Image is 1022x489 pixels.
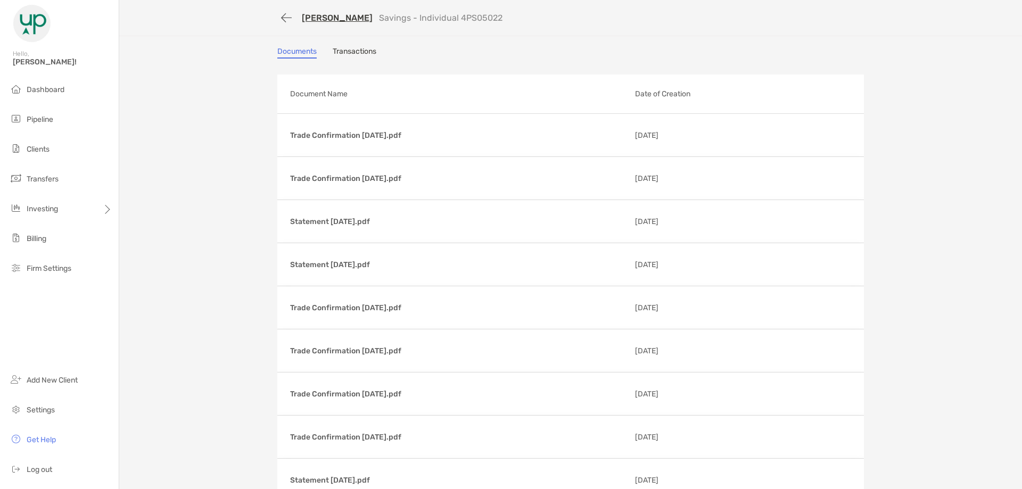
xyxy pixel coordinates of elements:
p: [DATE] [635,344,719,358]
p: Document Name [290,87,627,101]
img: Zoe Logo [13,4,51,43]
a: [PERSON_NAME] [302,13,373,23]
span: Settings [27,405,55,415]
p: Trade Confirmation [DATE].pdf [290,344,627,358]
img: add_new_client icon [10,373,22,386]
span: Add New Client [27,376,78,385]
p: [DATE] [635,387,719,401]
span: Pipeline [27,115,53,124]
span: Log out [27,465,52,474]
p: Trade Confirmation [DATE].pdf [290,129,627,142]
p: Date of Creation [635,87,860,101]
span: Billing [27,234,46,243]
img: pipeline icon [10,112,22,125]
span: Investing [27,204,58,213]
p: Trade Confirmation [DATE].pdf [290,301,627,314]
img: dashboard icon [10,82,22,95]
img: transfers icon [10,172,22,185]
img: billing icon [10,231,22,244]
a: Documents [277,47,317,59]
span: Get Help [27,435,56,444]
p: [DATE] [635,258,719,271]
span: Clients [27,145,50,154]
img: investing icon [10,202,22,214]
img: logout icon [10,462,22,475]
p: Trade Confirmation [DATE].pdf [290,172,627,185]
p: Statement [DATE].pdf [290,258,627,271]
span: Firm Settings [27,264,71,273]
p: Savings - Individual 4PS05022 [379,13,502,23]
span: [PERSON_NAME]! [13,57,112,67]
p: [DATE] [635,474,719,487]
p: Statement [DATE].pdf [290,474,627,487]
img: get-help icon [10,433,22,445]
span: Dashboard [27,85,64,94]
p: [DATE] [635,172,719,185]
p: [DATE] [635,215,719,228]
p: [DATE] [635,430,719,444]
img: settings icon [10,403,22,416]
a: Transactions [333,47,376,59]
span: Transfers [27,175,59,184]
p: [DATE] [635,301,719,314]
p: Trade Confirmation [DATE].pdf [290,387,627,401]
p: [DATE] [635,129,719,142]
p: Statement [DATE].pdf [290,215,627,228]
img: clients icon [10,142,22,155]
img: firm-settings icon [10,261,22,274]
p: Trade Confirmation [DATE].pdf [290,430,627,444]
